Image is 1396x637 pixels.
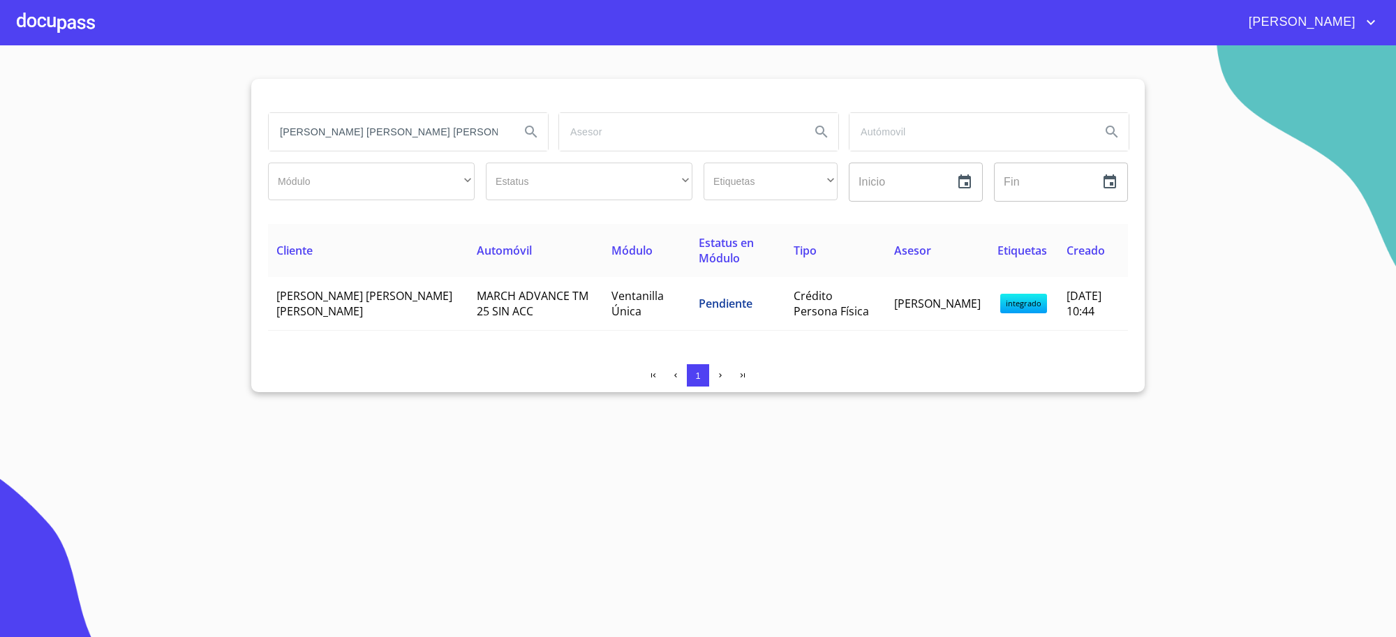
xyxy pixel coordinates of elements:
span: [PERSON_NAME] [PERSON_NAME] [PERSON_NAME] [276,288,452,319]
span: Asesor [894,243,931,258]
span: [DATE] 10:44 [1067,288,1101,319]
button: Search [805,115,838,149]
input: search [849,113,1090,151]
span: [PERSON_NAME] [894,296,981,311]
button: Search [514,115,548,149]
button: Search [1095,115,1129,149]
span: 1 [695,370,700,381]
span: Módulo [611,243,653,258]
span: integrado [1000,294,1047,313]
span: [PERSON_NAME] [1238,11,1362,33]
span: Automóvil [477,243,532,258]
span: Tipo [794,243,817,258]
button: account of current user [1238,11,1379,33]
div: ​ [268,163,475,200]
div: ​ [486,163,692,200]
span: Cliente [276,243,313,258]
span: Ventanilla Única [611,288,664,319]
button: 1 [687,364,709,387]
span: Estatus en Módulo [699,235,754,266]
span: Creado [1067,243,1105,258]
input: search [269,113,509,151]
span: Etiquetas [997,243,1047,258]
span: Crédito Persona Física [794,288,869,319]
span: MARCH ADVANCE TM 25 SIN ACC [477,288,588,319]
span: Pendiente [699,296,752,311]
div: ​ [704,163,838,200]
input: search [559,113,799,151]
